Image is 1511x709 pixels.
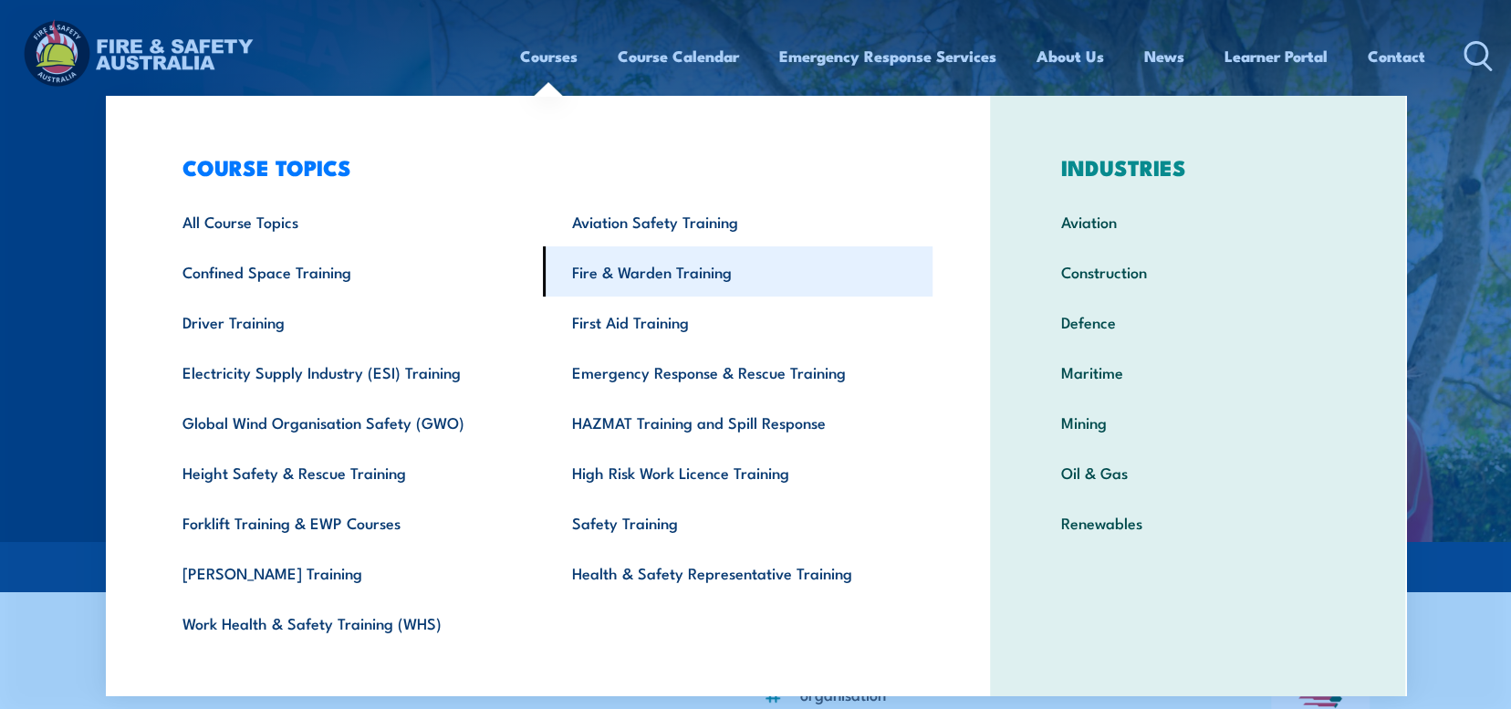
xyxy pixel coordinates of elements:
h3: COURSE TOPICS [154,154,933,180]
a: HAZMAT Training and Spill Response [543,397,933,447]
a: Construction [1032,246,1363,297]
a: Fire & Warden Training [543,246,933,297]
a: Health & Safety Representative Training [543,547,933,598]
a: Aviation [1032,196,1363,246]
a: Courses [520,32,578,80]
a: All Course Topics [154,196,544,246]
a: Electricity Supply Industry (ESI) Training [154,347,544,397]
a: High Risk Work Licence Training [543,447,933,497]
a: Maritime [1032,347,1363,397]
a: Height Safety & Rescue Training [154,447,544,497]
a: Mining [1032,397,1363,447]
a: Global Wind Organisation Safety (GWO) [154,397,544,447]
a: Emergency Response & Rescue Training [543,347,933,397]
a: Aviation Safety Training [543,196,933,246]
a: About Us [1037,32,1104,80]
a: Renewables [1032,497,1363,547]
a: Safety Training [543,497,933,547]
a: Confined Space Training [154,246,544,297]
a: Forklift Training & EWP Courses [154,497,544,547]
a: Course Calendar [618,32,739,80]
a: Driver Training [154,297,544,347]
h3: INDUSTRIES [1032,154,1363,180]
a: First Aid Training [543,297,933,347]
a: Oil & Gas [1032,447,1363,497]
a: [PERSON_NAME] Training [154,547,544,598]
a: Work Health & Safety Training (WHS) [154,598,544,648]
a: Learner Portal [1224,32,1328,80]
a: Contact [1368,32,1425,80]
a: Defence [1032,297,1363,347]
a: News [1144,32,1184,80]
a: Emergency Response Services [779,32,996,80]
